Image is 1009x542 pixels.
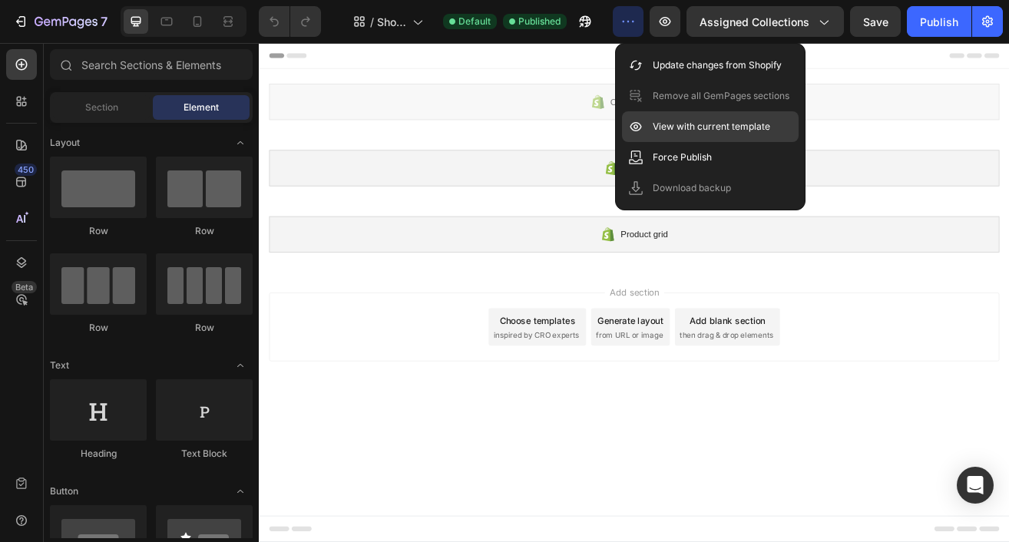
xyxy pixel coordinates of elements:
p: Remove all GemPages sections [653,88,789,104]
div: 450 [15,164,37,176]
iframe: Design area [259,43,1009,542]
span: Text [50,359,69,372]
button: Publish [907,6,971,37]
span: from URL or image [414,352,496,365]
input: Search Sections & Elements [50,49,253,80]
div: Add blank section [528,332,622,349]
div: Text Block [156,447,253,461]
span: Assigned Collections [700,14,809,30]
span: Element [184,101,219,114]
div: Generate layout [416,332,497,349]
p: Force Publish [653,150,712,165]
button: Save [850,6,901,37]
div: Beta [12,281,37,293]
span: Add section [425,298,498,314]
span: Product grid [444,226,501,244]
span: then drag & drop elements [517,352,631,365]
span: / [370,14,374,30]
div: Open Intercom Messenger [957,467,994,504]
div: Row [156,224,253,238]
span: Shopify Original Collection Template [377,14,406,30]
p: 7 [101,12,108,31]
div: Choose templates [296,332,389,349]
span: Toggle open [228,353,253,378]
div: Row [156,321,253,335]
span: Slideshow [448,144,498,163]
span: Default [458,15,491,28]
button: 7 [6,6,114,37]
span: Layout [50,136,80,150]
span: Save [863,15,888,28]
span: inspired by CRO experts [288,352,393,365]
p: Download backup [653,180,731,196]
div: Heading [50,447,147,461]
div: Row [50,321,147,335]
div: Undo/Redo [259,6,321,37]
span: Section [85,101,118,114]
span: Published [518,15,561,28]
p: View with current template [653,119,770,134]
span: Toggle open [228,479,253,504]
span: Button [50,484,78,498]
span: Toggle open [228,131,253,155]
button: Assigned Collections [686,6,844,37]
p: Update changes from Shopify [653,58,782,73]
div: Publish [920,14,958,30]
div: Row [50,224,147,238]
span: Collection banner [432,63,515,81]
